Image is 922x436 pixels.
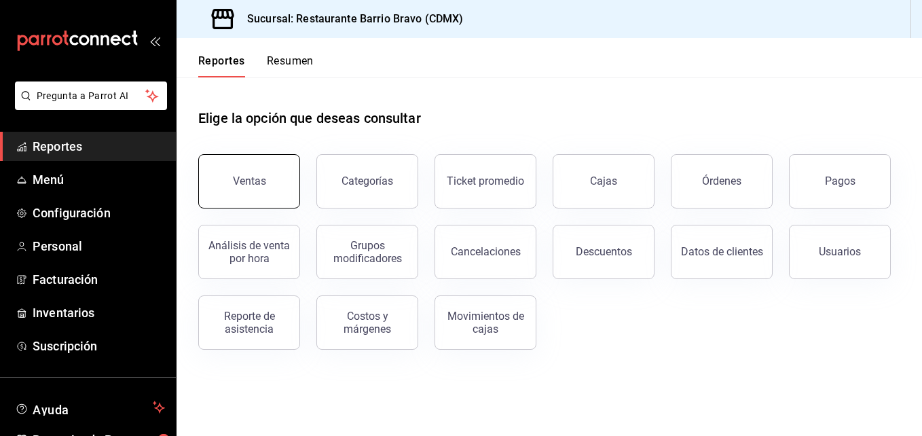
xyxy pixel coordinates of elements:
div: Descuentos [576,245,632,258]
div: Ticket promedio [447,175,524,187]
button: Datos de clientes [671,225,773,279]
div: Cancelaciones [451,245,521,258]
div: Reporte de asistencia [207,310,291,335]
h1: Elige la opción que deseas consultar [198,108,421,128]
font: Facturación [33,272,98,287]
font: Inventarios [33,306,94,320]
button: Órdenes [671,154,773,208]
button: Resumen [267,54,314,77]
div: Usuarios [819,245,861,258]
span: Ayuda [33,399,147,416]
button: Ticket promedio [435,154,536,208]
button: Cancelaciones [435,225,536,279]
button: Grupos modificadores [316,225,418,279]
div: Grupos modificadores [325,239,409,265]
button: Cajas [553,154,654,208]
div: Órdenes [702,175,741,187]
button: Categorías [316,154,418,208]
div: Pestañas de navegación [198,54,314,77]
button: Ventas [198,154,300,208]
button: open_drawer_menu [149,35,160,46]
button: Movimientos de cajas [435,295,536,350]
div: Datos de clientes [681,245,763,258]
font: Suscripción [33,339,97,353]
button: Reporte de asistencia [198,295,300,350]
button: Costos y márgenes [316,295,418,350]
button: Descuentos [553,225,654,279]
font: Reportes [33,139,82,153]
button: Pregunta a Parrot AI [15,81,167,110]
div: Costos y márgenes [325,310,409,335]
div: Categorías [342,175,393,187]
font: Configuración [33,206,111,220]
span: Pregunta a Parrot AI [37,89,146,103]
div: Pagos [825,175,855,187]
div: Movimientos de cajas [443,310,528,335]
div: Ventas [233,175,266,187]
div: Cajas [590,175,617,187]
h3: Sucursal: Restaurante Barrio Bravo (CDMX) [236,11,463,27]
button: Análisis de venta por hora [198,225,300,279]
a: Pregunta a Parrot AI [10,98,167,113]
div: Análisis de venta por hora [207,239,291,265]
font: Reportes [198,54,245,68]
font: Menú [33,172,64,187]
font: Personal [33,239,82,253]
button: Usuarios [789,225,891,279]
button: Pagos [789,154,891,208]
